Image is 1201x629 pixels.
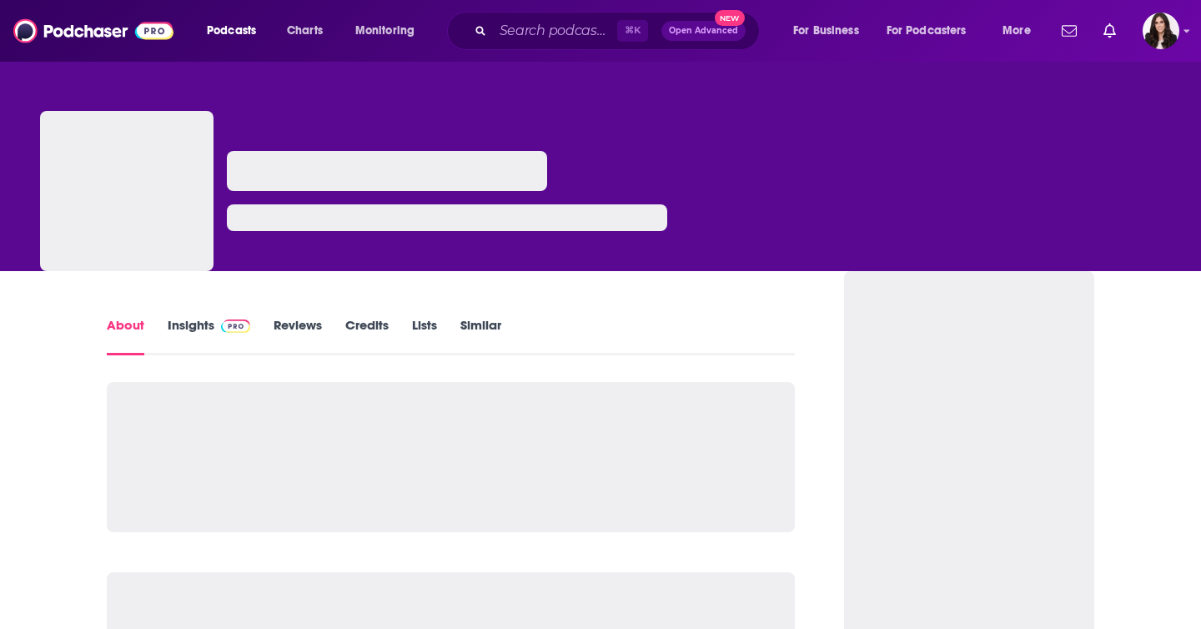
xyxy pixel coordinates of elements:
[617,20,648,42] span: ⌘ K
[207,19,256,43] span: Podcasts
[876,18,991,44] button: open menu
[661,21,746,41] button: Open AdvancedNew
[463,12,776,50] div: Search podcasts, credits, & more...
[274,317,322,355] a: Reviews
[287,19,323,43] span: Charts
[107,317,144,355] a: About
[1055,17,1083,45] a: Show notifications dropdown
[1003,19,1031,43] span: More
[355,19,415,43] span: Monitoring
[793,19,859,43] span: For Business
[1143,13,1179,49] span: Logged in as RebeccaShapiro
[13,15,173,47] img: Podchaser - Follow, Share and Rate Podcasts
[715,10,745,26] span: New
[1143,13,1179,49] button: Show profile menu
[1097,17,1123,45] a: Show notifications dropdown
[460,317,501,355] a: Similar
[669,27,738,35] span: Open Advanced
[221,320,250,333] img: Podchaser Pro
[276,18,333,44] a: Charts
[168,317,250,355] a: InsightsPodchaser Pro
[344,18,436,44] button: open menu
[412,317,437,355] a: Lists
[1143,13,1179,49] img: User Profile
[887,19,967,43] span: For Podcasters
[345,317,389,355] a: Credits
[781,18,880,44] button: open menu
[493,18,617,44] input: Search podcasts, credits, & more...
[991,18,1052,44] button: open menu
[195,18,278,44] button: open menu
